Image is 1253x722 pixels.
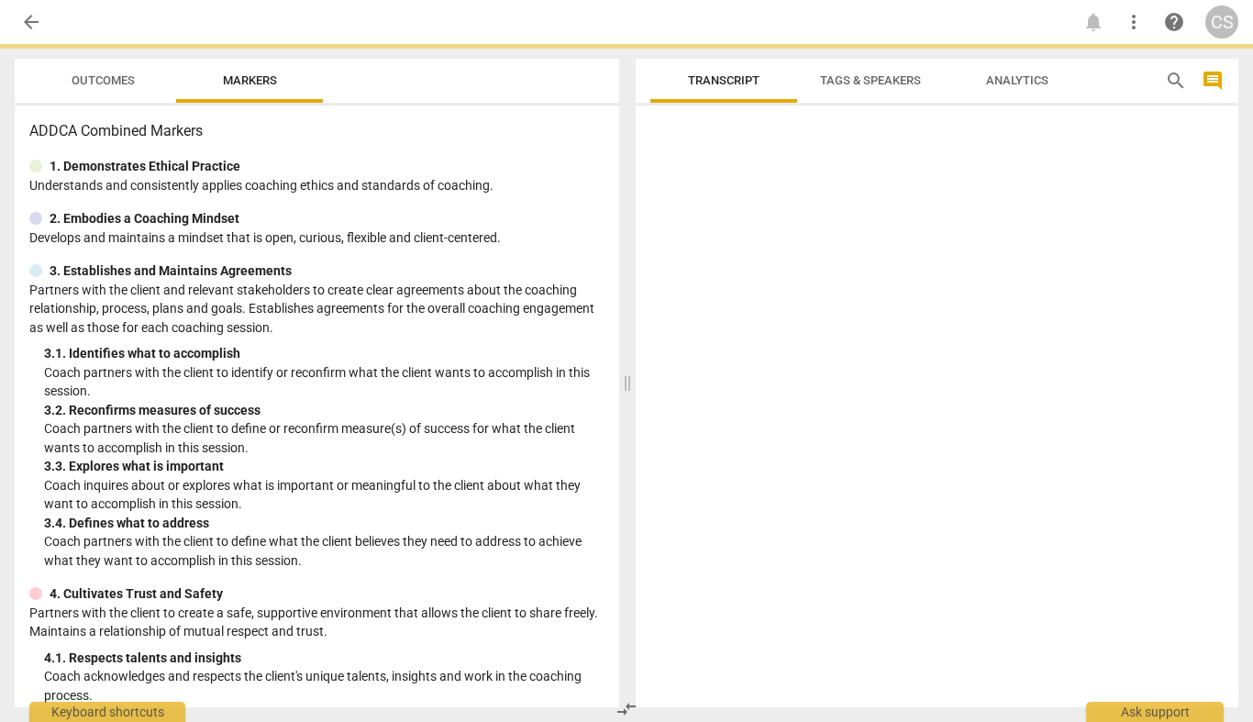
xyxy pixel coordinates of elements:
p: Partners with the client and relevant stakeholders to create clear agreements about the coaching ... [29,281,604,338]
p: 2. Embodies a Coaching Mindset [50,209,239,228]
span: compare_arrows [615,698,638,720]
p: Coach partners with the client to define or reconfirm measure(s) of success for what the client w... [44,419,604,457]
div: Ask support [1086,702,1224,722]
p: Coach acknowledges and respects the client's unique talents, insights and work in the coaching pr... [44,667,604,705]
span: Tags & Speakers [820,73,921,87]
span: Transcript [688,73,760,87]
div: 3. 1. Identifies what to accomplish [44,344,604,363]
p: 3. Establishes and Maintains Agreements [50,261,292,281]
span: search [1165,70,1187,92]
h3: ADDCA Combined Markers [29,120,604,142]
p: Understands and consistently applies coaching ethics and standards of coaching. [29,176,604,195]
span: more_vert [1123,11,1145,33]
p: 4. Cultivates Trust and Safety [50,584,223,604]
span: Markers [223,73,277,87]
span: Outcomes [72,73,135,87]
button: CS [1205,6,1238,39]
div: 3. 3. Explores what is important [44,457,604,476]
div: Keyboard shortcuts [29,702,185,722]
p: Develops and maintains a mindset that is open, curious, flexible and client-centered. [29,228,604,248]
button: Show/Hide comments [1198,66,1227,95]
p: Coach inquires about or explores what is important or meaningful to the client about what they wa... [44,476,604,514]
a: Help [1158,6,1191,39]
p: Coach partners with the client to define what the client believes they need to address to achieve... [44,532,604,570]
div: 3. 4. Defines what to address [44,514,604,533]
button: Search [1161,66,1191,95]
p: 1. Demonstrates Ethical Practice [50,157,240,176]
p: Coach partners with the client to identify or reconfirm what the client wants to accomplish in th... [44,363,604,401]
span: help [1163,11,1185,33]
div: 3. 2. Reconfirms measures of success [44,401,604,420]
span: comment [1202,70,1224,92]
p: Partners with the client to create a safe, supportive environment that allows the client to share... [29,604,604,641]
span: Analytics [986,73,1048,87]
span: arrow_back [20,11,42,33]
div: 4. 1. Respects talents and insights [44,649,604,668]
